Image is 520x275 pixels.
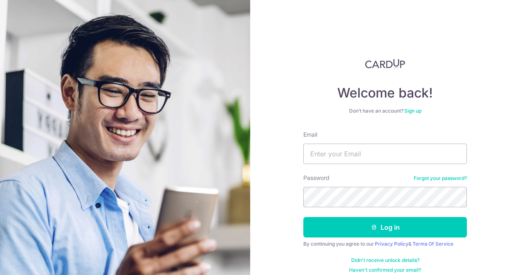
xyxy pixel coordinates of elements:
a: Terms Of Service [412,241,453,247]
a: Forgot your password? [414,175,467,182]
h4: Welcome back! [303,85,467,101]
a: Privacy Policy [375,241,408,247]
a: Sign up [404,108,421,114]
input: Enter your Email [303,144,467,164]
div: Don’t have an account? [303,108,467,114]
label: Email [303,131,317,139]
a: Haven't confirmed your email? [349,267,421,273]
img: CardUp Logo [365,59,405,69]
a: Didn't receive unlock details? [351,257,419,264]
div: By continuing you agree to our & [303,241,467,247]
button: Log in [303,217,467,237]
label: Password [303,174,329,182]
